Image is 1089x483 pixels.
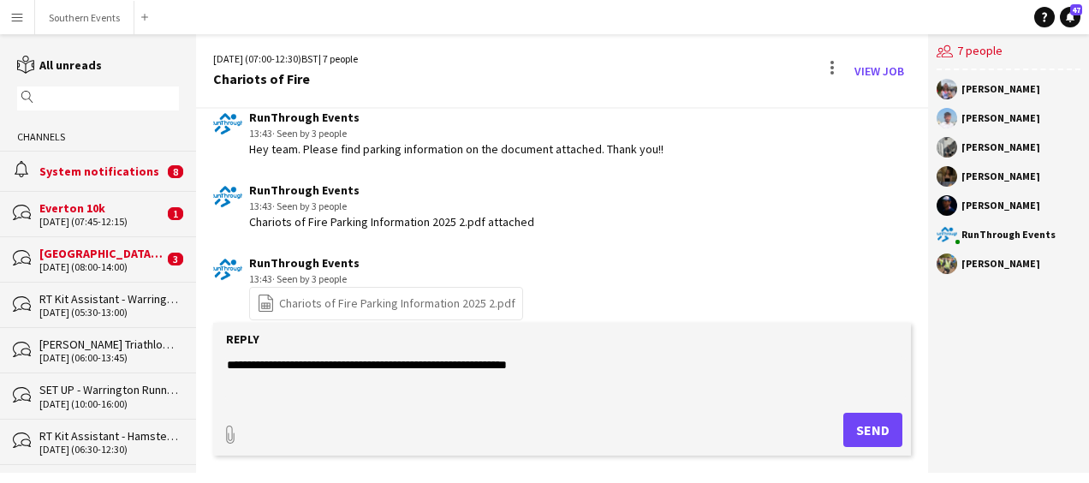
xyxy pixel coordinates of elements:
[35,1,134,34] button: Southern Events
[1070,4,1082,15] span: 47
[213,71,358,86] div: Chariots of Fire
[226,331,259,347] label: Reply
[843,413,902,447] button: Send
[1060,7,1080,27] a: 47
[39,352,179,364] div: [DATE] (06:00-13:45)
[39,444,179,456] div: [DATE] (06:30-12:30)
[848,57,911,85] a: View Job
[249,182,534,198] div: RunThrough Events
[961,200,1040,211] div: [PERSON_NAME]
[39,200,164,216] div: Everton 10k
[961,113,1040,123] div: [PERSON_NAME]
[272,272,347,285] span: · Seen by 3 people
[39,246,164,261] div: [GEOGRAPHIC_DATA] Half Marathon
[168,165,183,178] span: 8
[39,261,164,273] div: [DATE] (08:00-14:00)
[961,84,1040,94] div: [PERSON_NAME]
[249,255,523,271] div: RunThrough Events
[39,398,179,410] div: [DATE] (10:00-16:00)
[249,199,534,214] div: 13:43
[249,110,664,125] div: RunThrough Events
[272,200,347,212] span: · Seen by 3 people
[39,164,164,179] div: System notifications
[961,259,1040,269] div: [PERSON_NAME]
[39,337,179,352] div: [PERSON_NAME] Triathlon + Run
[39,216,164,228] div: [DATE] (07:45-12:15)
[961,171,1040,182] div: [PERSON_NAME]
[39,291,179,307] div: RT Kit Assistant - Warrington Running Festival
[249,126,664,141] div: 13:43
[249,141,664,157] div: Hey team. Please find parking information on the document attached. Thank you!!
[249,214,534,230] div: Chariots of Fire Parking Information 2025 2.pdf attached
[272,127,347,140] span: · Seen by 3 people
[17,57,102,73] a: All unreads
[249,271,523,287] div: 13:43
[257,294,515,313] a: Chariots of Fire Parking Information 2025 2.pdf
[168,207,183,220] span: 1
[301,52,318,65] span: BST
[213,51,358,67] div: [DATE] (07:00-12:30) | 7 people
[937,34,1080,70] div: 7 people
[39,382,179,397] div: SET UP - Warrington Running Festival
[961,230,1056,240] div: RunThrough Events
[961,142,1040,152] div: [PERSON_NAME]
[39,307,179,319] div: [DATE] (05:30-13:00)
[168,253,183,265] span: 3
[39,428,179,444] div: RT Kit Assistant - Hamsterley Forest 10k & Half Marathon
